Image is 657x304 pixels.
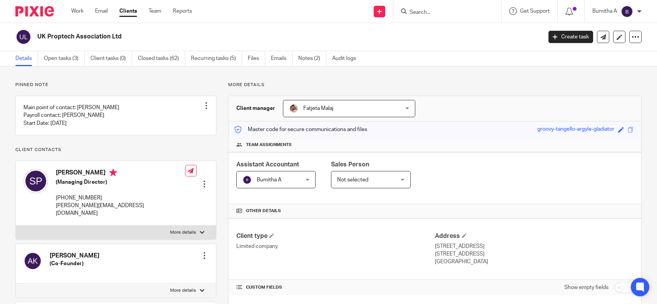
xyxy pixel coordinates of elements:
[138,51,185,66] a: Closed tasks (62)
[191,51,242,66] a: Recurring tasks (5)
[37,33,437,41] h2: UK Proptech Association Ltd
[409,9,478,16] input: Search
[170,229,196,236] p: More details
[242,175,252,184] img: svg%3E
[56,169,185,178] h4: [PERSON_NAME]
[246,142,292,148] span: Team assignments
[236,161,299,168] span: Assistant Accountant
[621,5,633,18] img: svg%3E
[56,178,185,186] h5: (Managing Director)
[271,51,293,66] a: Emails
[15,82,216,88] p: Pinned note
[109,169,117,176] i: Primary
[15,147,216,153] p: Client contacts
[44,51,85,66] a: Open tasks (3)
[56,202,185,218] p: [PERSON_NAME][EMAIL_ADDRESS][DOMAIN_NAME]
[337,177,368,183] span: Not selected
[592,7,617,15] p: Bumitha A
[520,8,550,14] span: Get Support
[303,106,333,111] span: Fatjeta Malaj
[236,232,435,240] h4: Client type
[56,194,185,202] p: [PHONE_NUMBER]
[95,7,108,15] a: Email
[170,287,196,294] p: More details
[15,29,32,45] img: svg%3E
[331,161,369,168] span: Sales Person
[23,169,48,193] img: svg%3E
[23,252,42,270] img: svg%3E
[50,260,99,267] h5: (Co-Founder)
[548,31,593,43] a: Create task
[435,232,634,240] h4: Address
[50,252,99,260] h4: [PERSON_NAME]
[435,258,634,266] p: [GEOGRAPHIC_DATA]
[15,51,38,66] a: Details
[248,51,265,66] a: Files
[257,177,281,183] span: Bumitha A
[234,126,367,133] p: Master code for secure communications and files
[564,284,609,291] label: Show empty fields
[298,51,326,66] a: Notes (2)
[71,7,84,15] a: Work
[435,243,634,250] p: [STREET_ADDRESS]
[435,250,634,258] p: [STREET_ADDRESS]
[149,7,161,15] a: Team
[173,7,192,15] a: Reports
[332,51,362,66] a: Audit logs
[119,7,137,15] a: Clients
[246,208,281,214] span: Other details
[289,104,298,113] img: MicrosoftTeams-image%20(5).png
[236,284,435,291] h4: CUSTOM FIELDS
[15,6,54,17] img: Pixie
[236,105,275,112] h3: Client manager
[90,51,132,66] a: Client tasks (0)
[236,243,435,250] p: Limited company
[228,82,642,88] p: More details
[537,125,614,134] div: groovy-tangello-argyle-gladiator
